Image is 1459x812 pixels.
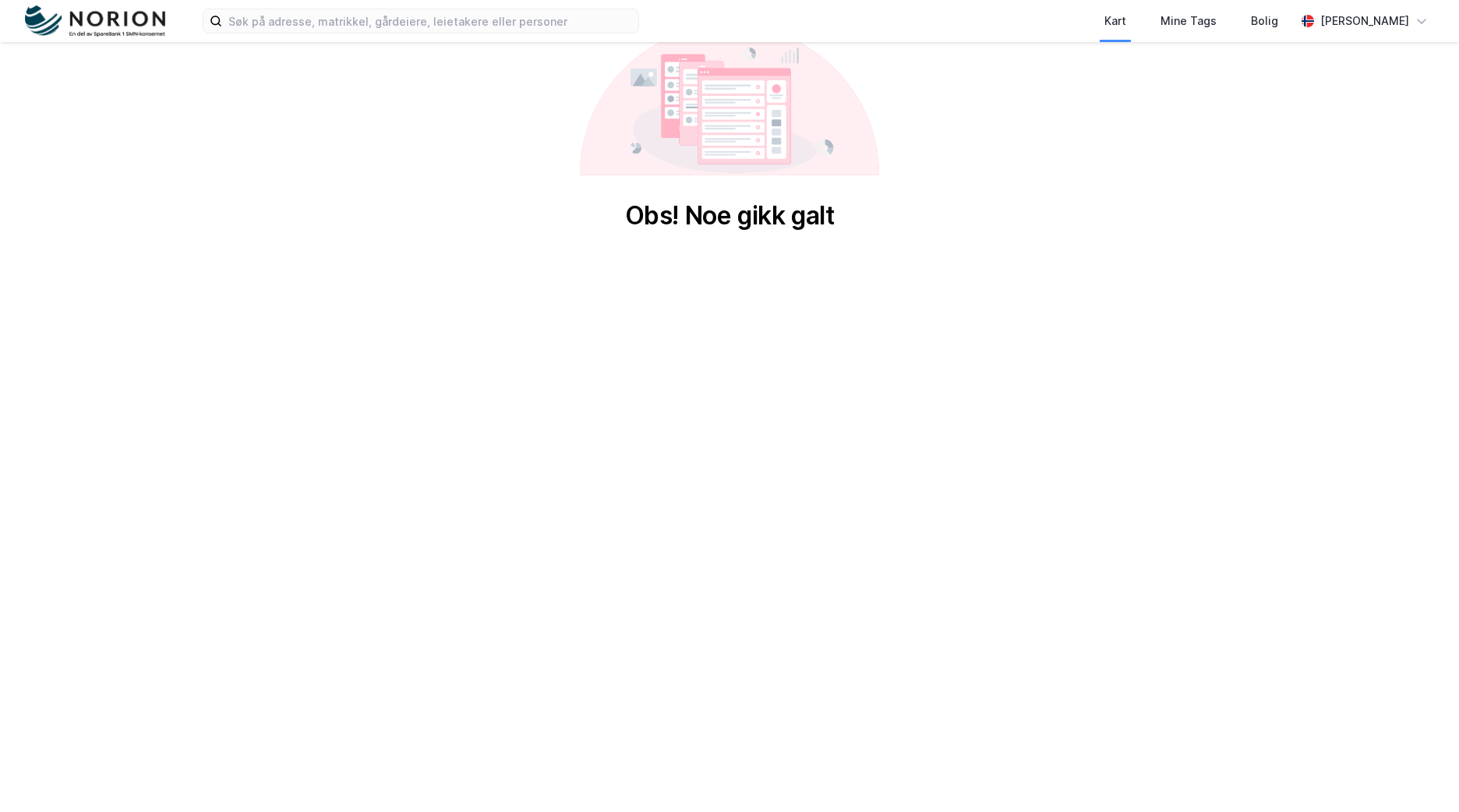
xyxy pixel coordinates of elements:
div: Kart [1104,12,1126,30]
div: Mine Tags [1160,12,1217,30]
img: norion-logo.80e7a08dc31c2e691866.png [25,5,165,37]
div: Obs! Noe gikk galt [625,200,835,231]
div: Bolig [1251,12,1278,30]
input: Søk på adresse, matrikkel, gårdeiere, leietakere eller personer [222,9,638,33]
div: [PERSON_NAME] [1320,12,1409,30]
